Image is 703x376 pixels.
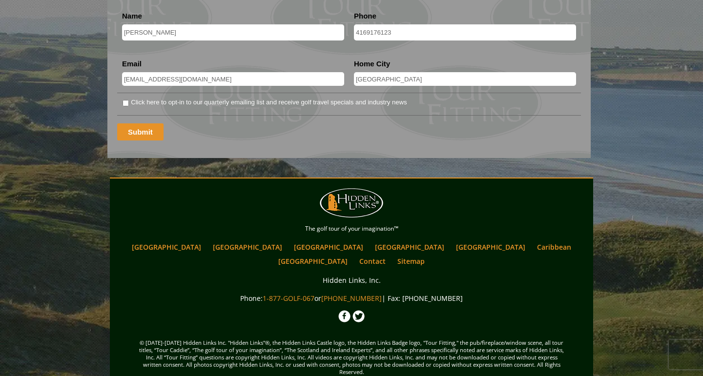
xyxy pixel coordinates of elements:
label: Click here to opt-in to our quarterly emailing list and receive golf travel specials and industry... [131,98,407,107]
a: [GEOGRAPHIC_DATA] [273,254,352,268]
p: Hidden Links, Inc. [112,274,591,286]
label: Phone [354,11,376,21]
label: Name [122,11,142,21]
a: 1-877-GOLF-067 [263,294,314,303]
img: Twitter [352,310,365,322]
img: Facebook [338,310,351,322]
a: Contact [354,254,391,268]
a: Caribbean [532,240,576,254]
a: [GEOGRAPHIC_DATA] [208,240,287,254]
a: [GEOGRAPHIC_DATA] [289,240,368,254]
p: The golf tour of your imagination™ [112,223,591,234]
a: [GEOGRAPHIC_DATA] [451,240,530,254]
p: Phone: or | Fax: [PHONE_NUMBER] [112,292,591,304]
a: [PHONE_NUMBER] [321,294,382,303]
a: [GEOGRAPHIC_DATA] [127,240,206,254]
label: Email [122,59,142,69]
a: [GEOGRAPHIC_DATA] [370,240,449,254]
a: Sitemap [393,254,430,268]
input: Submit [117,123,164,140]
label: Home City [354,59,390,69]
